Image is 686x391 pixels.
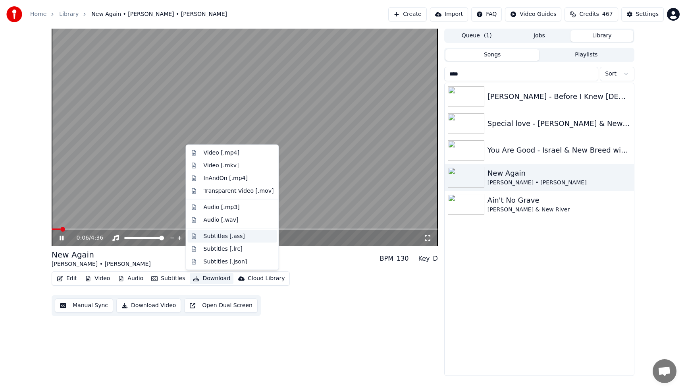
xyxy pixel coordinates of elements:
[184,298,258,313] button: Open Dual Screen
[488,206,631,214] div: [PERSON_NAME] & New River
[55,298,113,313] button: Manual Sync
[30,10,46,18] a: Home
[91,10,227,18] span: New Again • [PERSON_NAME] • [PERSON_NAME]
[653,359,676,383] div: Open chat
[565,7,618,21] button: Credits467
[621,7,664,21] button: Settings
[52,260,151,268] div: [PERSON_NAME] • [PERSON_NAME]
[204,257,247,265] div: Subtitles [.json]
[445,49,540,61] button: Songs
[204,174,248,182] div: InAndOn [.mp4]
[115,273,146,284] button: Audio
[488,145,631,156] div: You Are Good - Israel & New Breed with Lyrics
[539,49,633,61] button: Playlists
[116,298,181,313] button: Download Video
[445,30,508,42] button: Queue
[388,7,427,21] button: Create
[579,10,599,18] span: Credits
[636,10,659,18] div: Settings
[418,254,430,263] div: Key
[248,275,285,283] div: Cloud Library
[484,32,492,40] span: ( 1 )
[505,7,561,21] button: Video Guides
[82,273,113,284] button: Video
[508,30,571,42] button: Jobs
[488,195,631,206] div: Ain't No Grave
[488,91,631,102] div: [PERSON_NAME] - Before I Knew [DEMOGRAPHIC_DATA]
[488,168,631,179] div: New Again
[148,273,188,284] button: Subtitles
[77,234,96,242] div: /
[204,216,239,224] div: Audio [.wav]
[204,161,239,169] div: Video [.mkv]
[430,7,468,21] button: Import
[488,179,631,187] div: [PERSON_NAME] • [PERSON_NAME]
[6,6,22,22] img: youka
[204,149,239,157] div: Video [.mp4]
[488,118,631,129] div: Special love - [PERSON_NAME] & New River
[602,10,613,18] span: 467
[380,254,393,263] div: BPM
[204,232,245,240] div: Subtitles [.ass]
[204,203,240,211] div: Audio [.mp3]
[570,30,633,42] button: Library
[605,70,617,78] span: Sort
[204,245,243,253] div: Subtitles [.lrc]
[54,273,80,284] button: Edit
[59,10,79,18] a: Library
[471,7,502,21] button: FAQ
[77,234,89,242] span: 0:06
[190,273,233,284] button: Download
[204,187,274,195] div: Transparent Video [.mov]
[433,254,438,263] div: D
[30,10,227,18] nav: breadcrumb
[397,254,409,263] div: 130
[91,234,103,242] span: 4:36
[52,249,151,260] div: New Again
